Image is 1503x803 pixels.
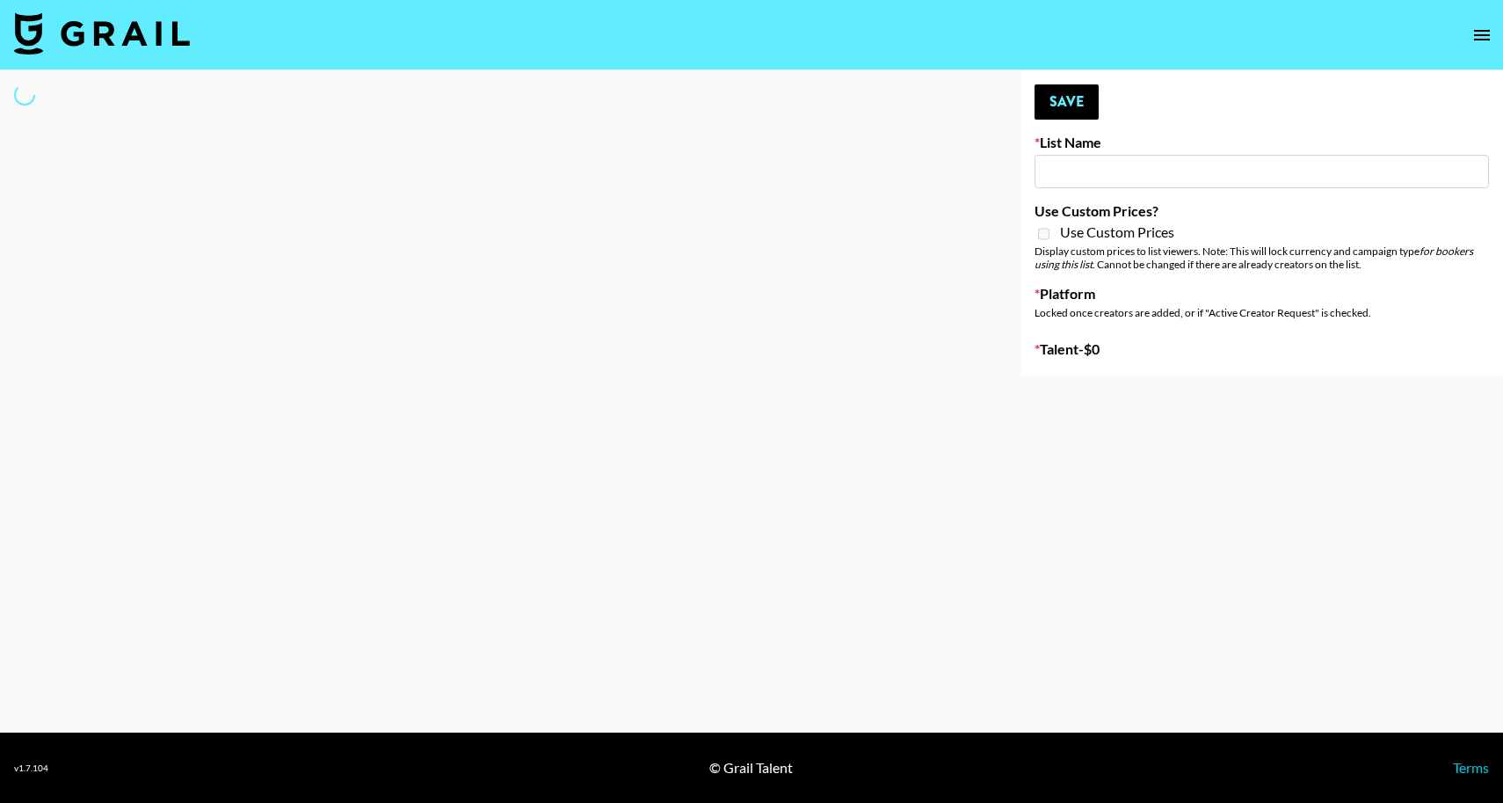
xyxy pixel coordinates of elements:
label: Talent - $ 0 [1035,340,1489,358]
label: Platform [1035,285,1489,303]
label: List Name [1035,134,1489,151]
a: Terms [1453,759,1489,776]
img: Grail Talent [14,12,190,55]
div: Locked once creators are added, or if "Active Creator Request" is checked. [1035,306,1489,319]
label: Use Custom Prices? [1035,202,1489,220]
div: Display custom prices to list viewers. Note: This will lock currency and campaign type . Cannot b... [1035,245,1489,271]
button: open drawer [1464,18,1499,53]
em: for bookers using this list [1035,245,1473,271]
button: Save [1035,84,1099,120]
div: v 1.7.104 [14,763,48,774]
span: Use Custom Prices [1060,223,1174,241]
div: © Grail Talent [709,759,793,777]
